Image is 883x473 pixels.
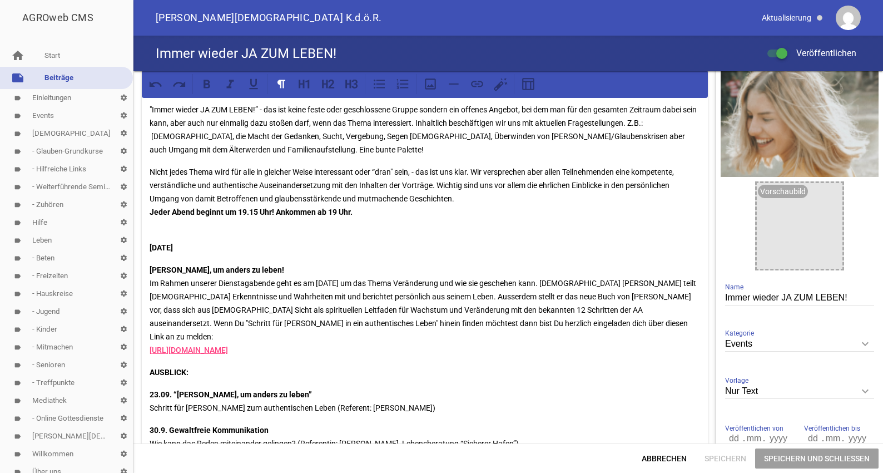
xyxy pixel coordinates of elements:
strong: AUSBLICK: [150,368,188,377]
i: label [14,95,21,102]
input: yyyy [843,431,871,446]
span: [PERSON_NAME][DEMOGRAPHIC_DATA] K.d.ö.R. [156,13,381,23]
strong: 23.09. “[PERSON_NAME], um anders zu leben” [150,390,312,399]
i: settings [115,267,133,285]
i: label [14,148,21,155]
i: settings [115,445,133,463]
i: settings [115,392,133,410]
i: settings [115,303,133,321]
div: Vorschaubild [758,185,808,198]
p: Nicht jedes Thema wird für alle in gleicher Weise interessant oder “dran" sein, - das ist uns kla... [150,165,700,219]
strong: [DATE] [150,243,173,252]
i: label [14,415,21,422]
a: [URL][DOMAIN_NAME] [150,346,228,354]
span: Speichern und Schließen [755,449,879,469]
span: Veröffentlichen [783,48,856,58]
i: label [14,201,21,209]
i: label [14,255,21,262]
i: settings [115,374,133,392]
i: settings [115,214,133,231]
i: home [11,49,24,62]
i: label [14,166,21,173]
i: settings [115,231,133,249]
span: Abbrechen [633,449,696,469]
i: settings [115,142,133,160]
span: Veröffentlichen bis [804,423,860,434]
input: dd [804,431,823,446]
i: settings [115,321,133,338]
i: settings [115,196,133,214]
i: keyboard_arrow_down [856,335,874,353]
i: label [14,112,21,120]
i: settings [115,410,133,427]
i: label [14,219,21,226]
p: Wie kann das Reden miteinander gelingen? (Referentin: [PERSON_NAME], Lebensberatung “Sicherer Haf... [150,423,700,450]
p: "Immer wieder JA ZUM LEBEN!” - das ist keine feste oder geschlossene Gruppe sondern ein offenes A... [150,103,700,156]
i: settings [115,178,133,196]
i: settings [115,338,133,356]
strong: Jeder Abend beginnt um 19.15 Uhr! Ankommen ab 19 Uhr. [150,208,353,216]
i: label [14,184,21,191]
i: settings [115,125,133,142]
p: Im Rahmen unserer Dienstagabende geht es am [DATE] um das Thema Veränderung und wie sie geschehen... [150,263,700,357]
i: label [14,290,21,298]
p: Schritt für [PERSON_NAME] zum authentischen Leben (Referent: [PERSON_NAME]) [150,388,700,415]
i: label [14,273,21,280]
i: keyboard_arrow_down [856,382,874,400]
i: label [14,380,21,387]
span: Speichern [696,449,755,469]
i: label [14,130,21,137]
i: settings [115,356,133,374]
input: mm [823,431,843,446]
i: note [11,71,24,85]
i: label [14,308,21,316]
i: label [14,344,21,351]
i: settings [115,89,133,107]
span: Veröffentlichen von [725,423,783,434]
strong: [PERSON_NAME], um anders zu leben! [150,265,284,274]
i: settings [115,285,133,303]
i: label [14,397,21,405]
i: label [14,326,21,333]
strong: 30.9. Gewaltfreie Kommunikation [150,426,269,435]
i: settings [115,427,133,445]
h4: Immer wieder JA ZUM LEBEN! [156,45,336,62]
input: mm [744,431,764,446]
i: label [14,433,21,440]
i: settings [115,160,133,178]
i: label [14,237,21,244]
input: yyyy [764,431,792,446]
i: label [14,451,21,458]
i: settings [115,107,133,125]
i: label [14,362,21,369]
i: settings [115,249,133,267]
input: dd [725,431,744,446]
